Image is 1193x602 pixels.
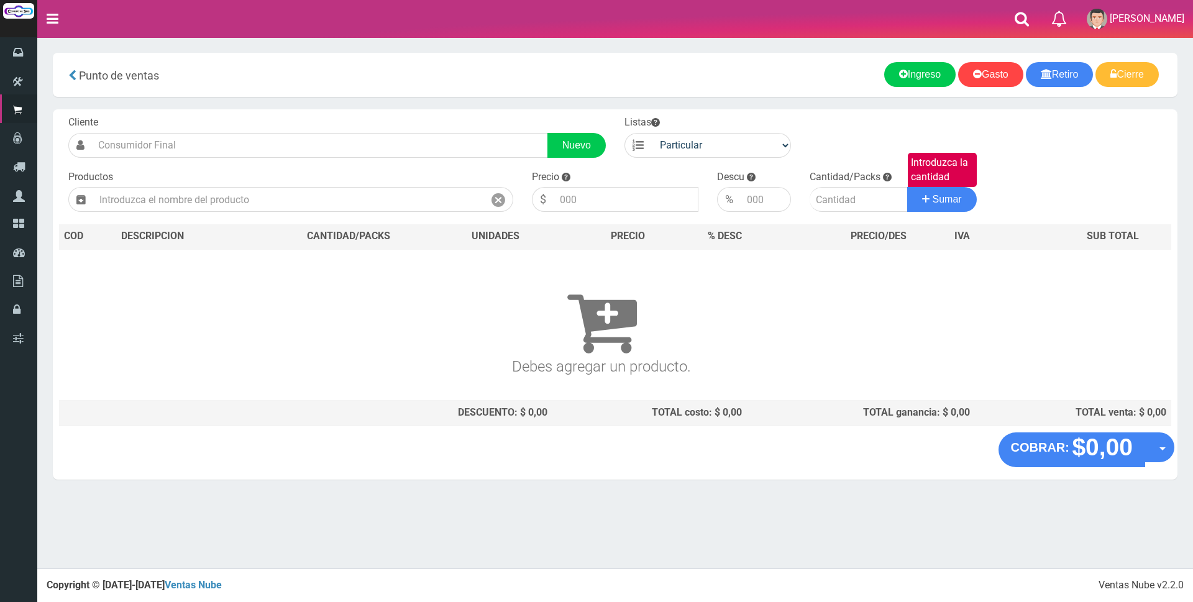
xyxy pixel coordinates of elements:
input: 000 [741,187,791,212]
strong: Copyright © [DATE]-[DATE] [47,579,222,591]
th: UNIDADES [439,224,552,249]
a: Cierre [1095,62,1159,87]
label: Introduzca la cantidad [908,153,977,188]
div: TOTAL ganancia: $ 0,00 [752,406,970,420]
h3: Debes agregar un producto. [64,267,1139,375]
th: COD [59,224,116,249]
label: Cliente [68,116,98,130]
th: DES [116,224,258,249]
button: Sumar [907,187,977,212]
button: COBRAR: $0,00 [999,432,1146,467]
img: User Image [1087,9,1107,29]
div: TOTAL costo: $ 0,00 [557,406,743,420]
div: $ [532,187,554,212]
input: Introduzca el nombre del producto [93,187,484,212]
span: Punto de ventas [79,69,159,82]
a: Retiro [1026,62,1094,87]
span: % DESC [708,230,742,242]
input: Cantidad [810,187,908,212]
span: IVA [954,230,970,242]
span: PRECIO [611,229,645,244]
label: Descu [717,170,744,185]
div: TOTAL venta: $ 0,00 [980,406,1166,420]
label: Productos [68,170,113,185]
a: Ventas Nube [165,579,222,591]
img: Logo grande [3,3,34,19]
a: Gasto [958,62,1023,87]
span: CRIPCION [139,230,184,242]
strong: $0,00 [1072,434,1133,460]
input: 000 [554,187,698,212]
span: Sumar [933,194,962,204]
span: SUB TOTAL [1087,229,1139,244]
div: % [717,187,741,212]
label: Listas [624,116,660,130]
label: Precio [532,170,559,185]
a: Ingreso [884,62,956,87]
strong: COBRAR: [1011,440,1069,454]
input: Consumidor Final [92,133,548,158]
label: Cantidad/Packs [810,170,880,185]
div: Ventas Nube v2.2.0 [1099,578,1184,593]
span: PRECIO/DES [851,230,907,242]
th: CANTIDAD/PACKS [258,224,439,249]
div: DESCUENTO: $ 0,00 [263,406,547,420]
span: [PERSON_NAME] [1110,12,1184,24]
a: Nuevo [547,133,606,158]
